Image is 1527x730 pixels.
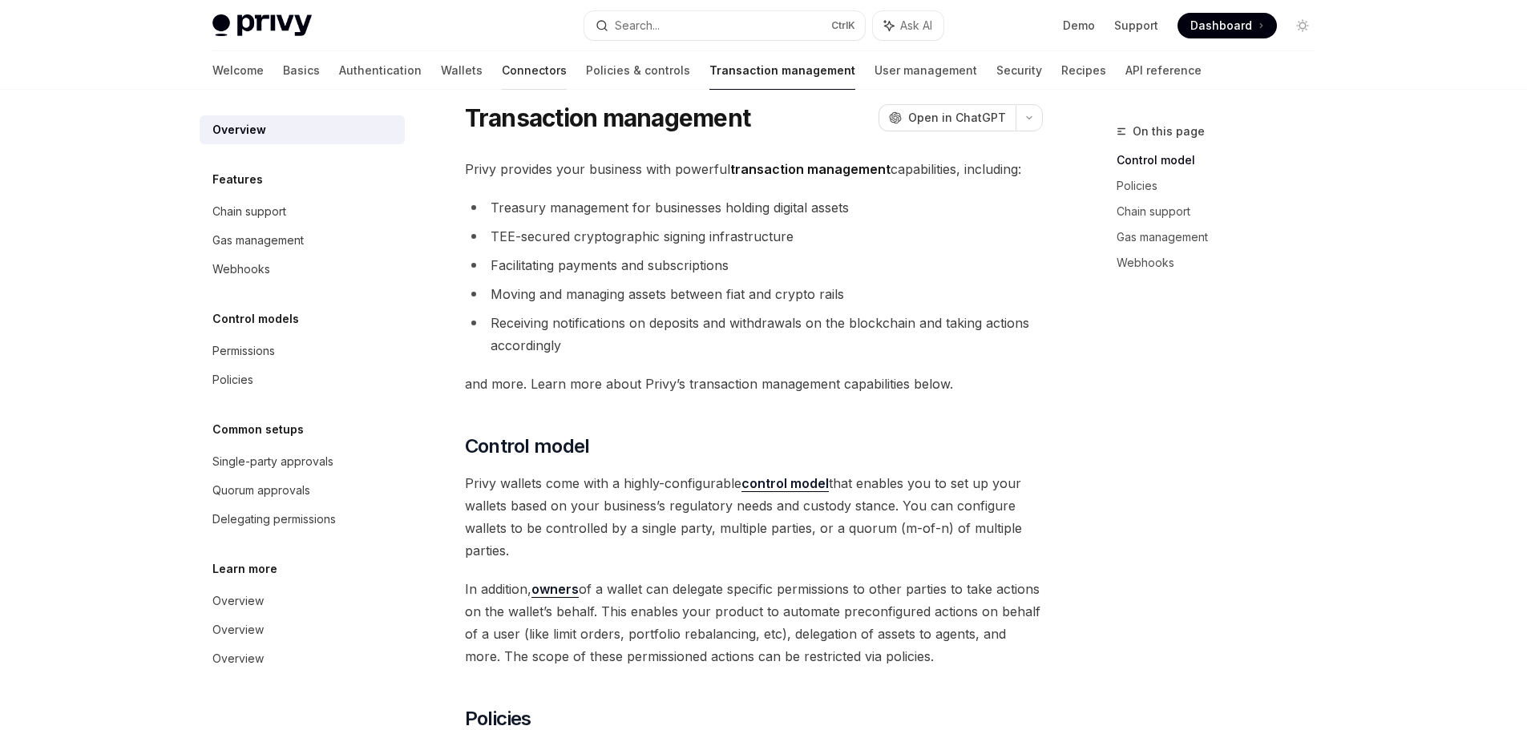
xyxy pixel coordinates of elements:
[212,202,286,221] div: Chain support
[200,197,405,226] a: Chain support
[212,559,277,579] h5: Learn more
[741,475,829,492] a: control model
[1117,173,1328,199] a: Policies
[1290,13,1315,38] button: Toggle dark mode
[200,337,405,365] a: Permissions
[875,51,977,90] a: User management
[212,120,266,139] div: Overview
[465,196,1043,219] li: Treasury management for businesses holding digital assets
[212,370,253,389] div: Policies
[586,51,690,90] a: Policies & controls
[465,103,751,132] h1: Transaction management
[1117,224,1328,250] a: Gas management
[741,475,829,491] strong: control model
[212,260,270,279] div: Webhooks
[465,312,1043,357] li: Receiving notifications on deposits and withdrawals on the blockchain and taking actions accordingly
[212,14,312,37] img: light logo
[465,283,1043,305] li: Moving and managing assets between fiat and crypto rails
[1117,250,1328,276] a: Webhooks
[212,591,264,611] div: Overview
[200,255,405,284] a: Webhooks
[200,115,405,144] a: Overview
[1190,18,1252,34] span: Dashboard
[873,11,943,40] button: Ask AI
[615,16,660,35] div: Search...
[1178,13,1277,38] a: Dashboard
[441,51,483,90] a: Wallets
[212,341,275,361] div: Permissions
[200,476,405,505] a: Quorum approvals
[831,19,855,32] span: Ctrl K
[212,452,333,471] div: Single-party approvals
[1125,51,1202,90] a: API reference
[200,365,405,394] a: Policies
[465,373,1043,395] span: and more. Learn more about Privy’s transaction management capabilities below.
[200,587,405,615] a: Overview
[339,51,422,90] a: Authentication
[465,472,1043,562] span: Privy wallets come with a highly-configurable that enables you to set up your wallets based on yo...
[1063,18,1095,34] a: Demo
[531,581,579,598] a: owners
[730,161,891,177] strong: transaction management
[212,170,263,189] h5: Features
[1117,147,1328,173] a: Control model
[212,420,304,439] h5: Common setups
[1117,199,1328,224] a: Chain support
[502,51,567,90] a: Connectors
[212,510,336,529] div: Delegating permissions
[200,447,405,476] a: Single-party approvals
[709,51,855,90] a: Transaction management
[200,505,405,534] a: Delegating permissions
[200,615,405,644] a: Overview
[1061,51,1106,90] a: Recipes
[465,434,590,459] span: Control model
[212,51,264,90] a: Welcome
[212,620,264,639] div: Overview
[212,231,304,250] div: Gas management
[200,644,405,673] a: Overview
[465,158,1043,180] span: Privy provides your business with powerful capabilities, including:
[465,225,1043,248] li: TEE-secured cryptographic signing infrastructure
[465,578,1043,667] span: In addition, of a wallet can delegate specific permissions to other parties to take actions on th...
[283,51,320,90] a: Basics
[900,18,932,34] span: Ask AI
[212,481,310,500] div: Quorum approvals
[879,104,1016,131] button: Open in ChatGPT
[212,309,299,329] h5: Control models
[1133,122,1205,141] span: On this page
[465,254,1043,276] li: Facilitating payments and subscriptions
[908,110,1006,126] span: Open in ChatGPT
[200,226,405,255] a: Gas management
[584,11,865,40] button: Search...CtrlK
[1114,18,1158,34] a: Support
[996,51,1042,90] a: Security
[212,649,264,668] div: Overview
